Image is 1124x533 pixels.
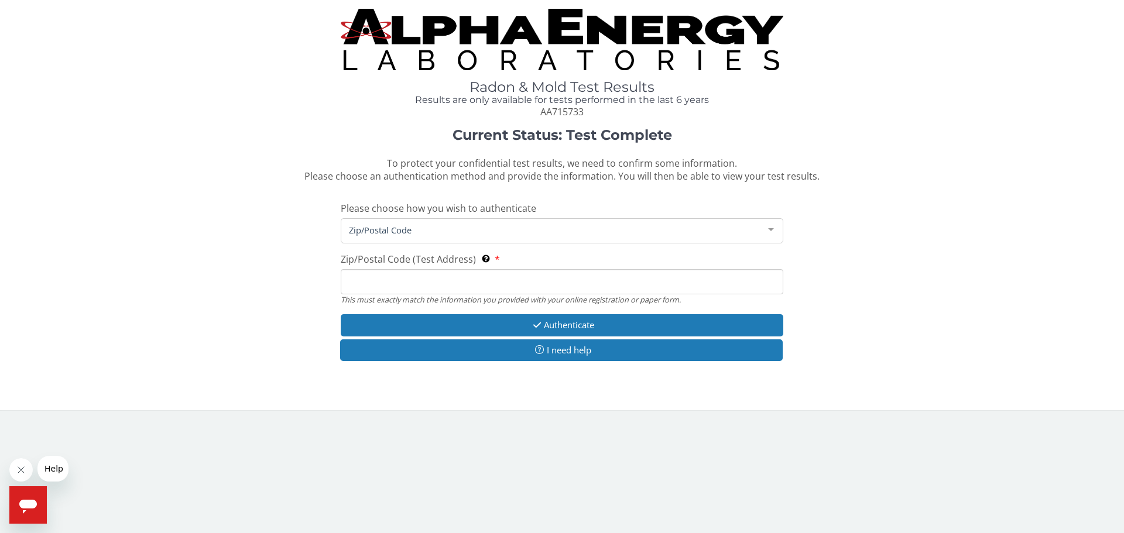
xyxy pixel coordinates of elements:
[341,314,783,336] button: Authenticate
[341,253,476,266] span: Zip/Postal Code (Test Address)
[304,157,820,183] span: To protect your confidential test results, we need to confirm some information. Please choose an ...
[341,202,536,215] span: Please choose how you wish to authenticate
[346,223,759,236] span: Zip/Postal Code
[341,80,783,95] h1: Radon & Mold Test Results
[9,458,33,482] iframe: Close message
[9,486,47,524] iframe: Button to launch messaging window
[341,9,783,70] img: TightCrop.jpg
[37,456,68,482] iframe: Message from company
[340,339,783,361] button: I need help
[341,294,783,305] div: This must exactly match the information you provided with your online registration or paper form.
[540,105,584,118] span: AA715733
[341,95,783,105] h4: Results are only available for tests performed in the last 6 years
[453,126,672,143] strong: Current Status: Test Complete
